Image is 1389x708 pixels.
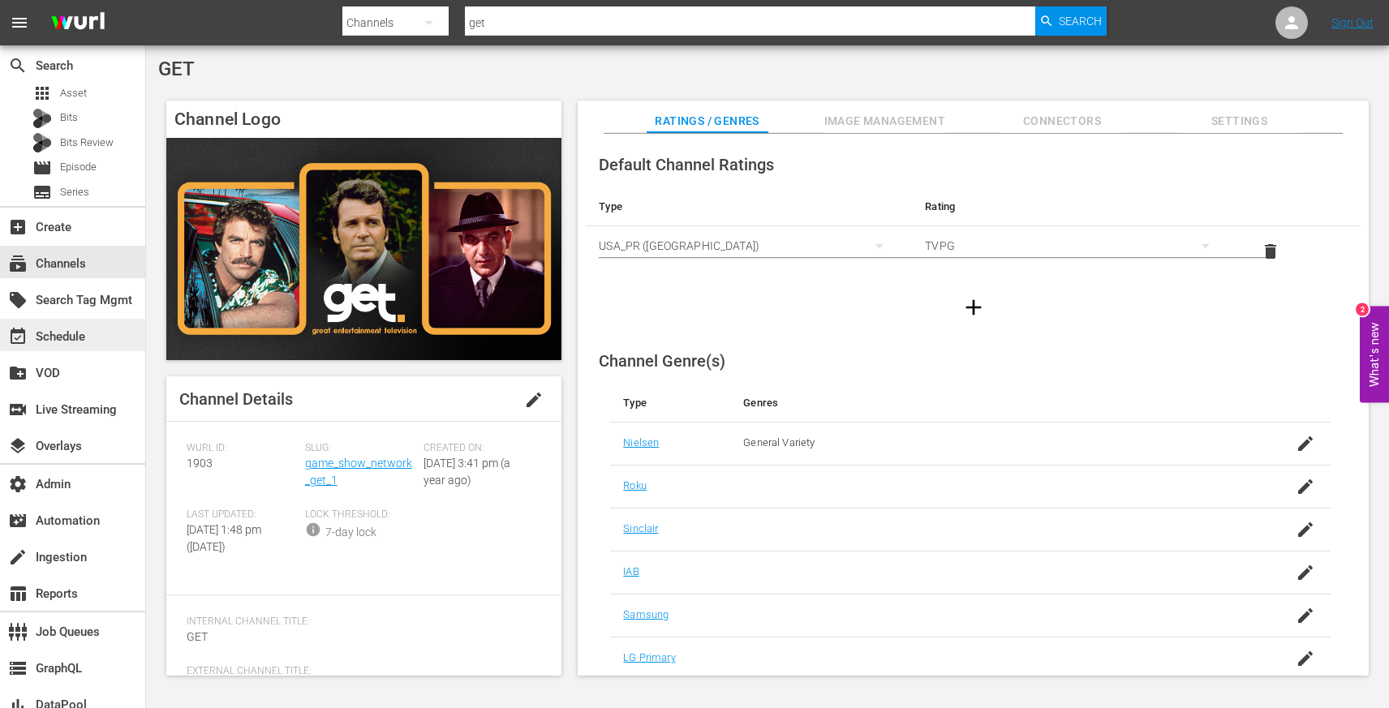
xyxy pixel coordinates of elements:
div: Bits [32,109,52,128]
span: Slug: [305,442,415,455]
a: Samsung [623,608,669,620]
span: Series [32,182,52,202]
span: Ratings / Genres [647,111,768,131]
span: Bits Review [60,135,114,151]
span: Last Updated: [187,508,297,521]
span: Overlays [8,436,28,456]
span: Channel Genre(s) [599,351,725,371]
div: USA_PR ([GEOGRAPHIC_DATA]) [599,223,899,268]
span: VOD [8,363,28,383]
span: Bits [60,109,78,126]
span: delete [1261,242,1280,261]
span: Ingestion [8,547,28,567]
img: GET [166,138,561,360]
span: GET [187,630,208,643]
span: Channels [8,254,28,273]
span: Search [1059,6,1102,36]
div: 7-day lock [325,524,376,541]
button: edit [514,380,553,419]
span: [DATE] 3:41 pm (a year ago) [424,457,510,487]
th: Type [610,384,730,423]
span: Wurl ID: [187,442,297,455]
button: delete [1251,232,1290,271]
a: LG Primary [623,651,675,663]
span: GET [158,58,195,80]
span: Episode [60,159,97,175]
span: External Channel Title: [187,665,533,678]
button: Open Feedback Widget [1360,306,1389,402]
span: Schedule [8,327,28,346]
span: Admin [8,474,28,494]
img: ans4CAIJ8jUAAAAAAAAAAAAAAAAAAAAAAAAgQb4GAAAAAAAAAAAAAAAAAAAAAAAAJMjXAAAAAAAAAAAAAAAAAAAAAAAAgAT5G... [39,4,117,42]
span: Created On: [424,442,534,455]
span: Automation [8,511,28,530]
a: Nielsen [623,436,659,448]
span: Default Channel Ratings [599,155,774,174]
span: Image Management [824,111,945,131]
span: info [305,521,321,538]
span: Internal Channel Title: [187,616,533,629]
a: Roku [623,479,647,491]
span: 1903 [187,457,213,470]
a: Sign Out [1331,16,1374,29]
span: edit [524,390,544,410]
a: IAB [623,565,639,577]
span: Channel Details [179,389,293,409]
span: Lock Threshold: [305,508,415,521]
span: Connectors [1001,111,1123,131]
span: GraphQL [8,659,28,678]
span: Episode [32,158,52,178]
span: Asset [32,84,52,103]
a: Sinclair [623,522,658,534]
table: simple table [586,187,1361,277]
div: TVPG [925,223,1225,268]
span: Create [8,217,28,237]
span: Job Queues [8,622,28,641]
button: Search [1035,6,1107,36]
span: Asset [60,85,87,101]
a: game_show_network_get_1 [305,457,412,487]
span: [DATE] 1:48 pm ([DATE]) [187,523,261,553]
span: Search [8,56,28,75]
th: Type [586,187,912,226]
span: menu [10,13,29,32]
span: Series [60,184,89,200]
span: Search Tag Mgmt [8,290,28,310]
div: 2 [1356,303,1369,315]
span: Settings [1179,111,1301,131]
th: Genres [730,384,1250,423]
th: Rating [912,187,1238,226]
span: Reports [8,584,28,603]
h4: Channel Logo [166,101,561,138]
span: Live Streaming [8,400,28,419]
div: Bits Review [32,133,52,152]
